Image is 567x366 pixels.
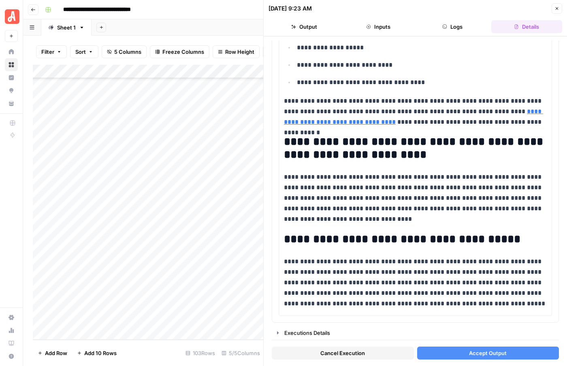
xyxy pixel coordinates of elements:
span: Cancel Execution [320,349,365,357]
button: Sort [70,45,98,58]
span: Accept Output [469,349,507,357]
button: Output [269,20,339,33]
a: Opportunities [5,84,18,97]
button: Inputs [343,20,414,33]
span: Add 10 Rows [84,349,117,357]
button: 5 Columns [102,45,147,58]
span: Add Row [45,349,67,357]
a: Usage [5,324,18,337]
span: Sort [75,48,86,56]
button: Add 10 Rows [72,347,122,360]
span: Filter [41,48,54,56]
a: Insights [5,71,18,84]
button: Help + Support [5,350,18,363]
span: 5 Columns [114,48,141,56]
a: Browse [5,58,18,71]
a: Settings [5,311,18,324]
a: Your Data [5,97,18,110]
div: Executions Details [284,329,554,337]
div: 5/5 Columns [218,347,263,360]
div: Sheet 1 [57,23,76,32]
a: Home [5,45,18,58]
span: Row Height [225,48,254,56]
button: Cancel Execution [272,347,414,360]
button: Freeze Columns [150,45,209,58]
a: Learning Hub [5,337,18,350]
img: Angi Logo [5,9,19,24]
a: Sheet 1 [41,19,92,36]
button: Executions Details [272,326,558,339]
button: Accept Output [417,347,559,360]
span: Freeze Columns [162,48,204,56]
div: [DATE] 9:23 AM [269,4,312,13]
button: Logs [417,20,488,33]
button: Add Row [33,347,72,360]
button: Details [491,20,562,33]
div: 103 Rows [182,347,218,360]
button: Row Height [213,45,260,58]
button: Filter [36,45,67,58]
button: Workspace: Angi [5,6,18,27]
